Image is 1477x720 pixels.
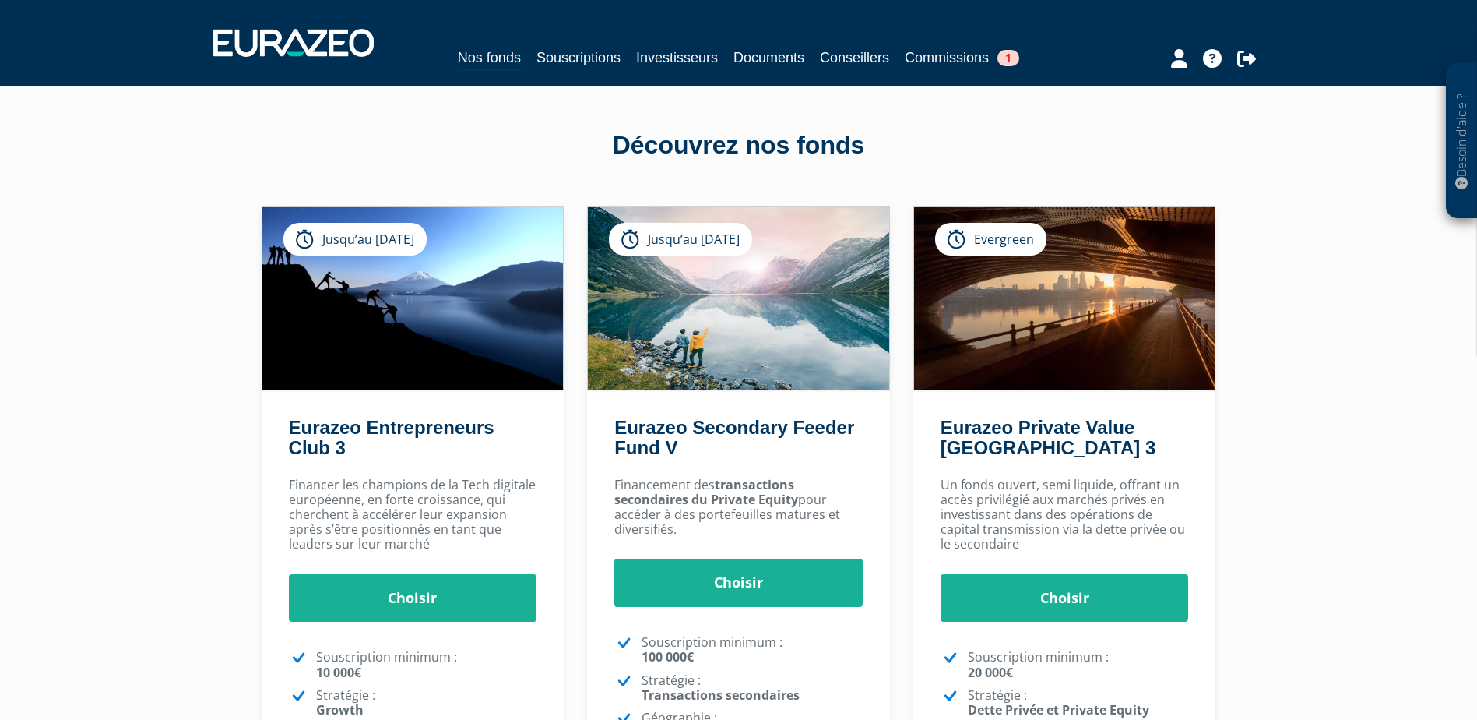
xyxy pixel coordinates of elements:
strong: transactions secondaires du Private Equity [614,476,798,508]
a: Commissions1 [905,47,1019,69]
strong: 100 000€ [642,648,694,665]
img: 1732889491-logotype_eurazeo_blanc_rvb.png [213,29,374,57]
p: Financement des pour accéder à des portefeuilles matures et diversifiés. [614,478,863,538]
strong: 20 000€ [968,664,1013,681]
img: Eurazeo Entrepreneurs Club 3 [262,207,564,390]
p: Stratégie : [968,688,1189,718]
a: Eurazeo Private Value [GEOGRAPHIC_DATA] 3 [941,417,1155,458]
a: Investisseurs [636,47,718,69]
a: Conseillers [820,47,889,69]
strong: Dette Privée et Private Equity [968,701,1149,718]
a: Nos fonds [458,47,521,71]
p: Souscription minimum : [968,650,1189,679]
img: Eurazeo Secondary Feeder Fund V [588,207,889,390]
img: Eurazeo Private Value Europe 3 [914,207,1215,390]
a: Eurazeo Secondary Feeder Fund V [614,417,854,458]
a: Choisir [289,574,537,623]
p: Un fonds ouvert, semi liquide, offrant un accès privilégié aux marchés privés en investissant dan... [941,478,1189,552]
p: Souscription minimum : [316,650,537,679]
span: 1 [997,50,1019,66]
a: Choisir [941,574,1189,623]
div: Evergreen [935,223,1046,256]
a: Documents [733,47,804,69]
p: Financer les champions de la Tech digitale européenne, en forte croissance, qui cherchent à accél... [289,478,537,552]
p: Souscription minimum : [642,635,863,665]
div: Découvrez nos fonds [295,128,1183,164]
div: Jusqu’au [DATE] [609,223,752,256]
p: Stratégie : [316,688,537,718]
a: Choisir [614,559,863,607]
strong: Transactions secondaires [642,686,800,704]
p: Stratégie : [642,673,863,703]
a: Souscriptions [536,47,621,69]
a: Eurazeo Entrepreneurs Club 3 [289,417,494,458]
p: Besoin d'aide ? [1453,71,1471,211]
div: Jusqu’au [DATE] [283,223,427,256]
strong: 10 000€ [316,664,361,681]
strong: Growth [316,701,364,718]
